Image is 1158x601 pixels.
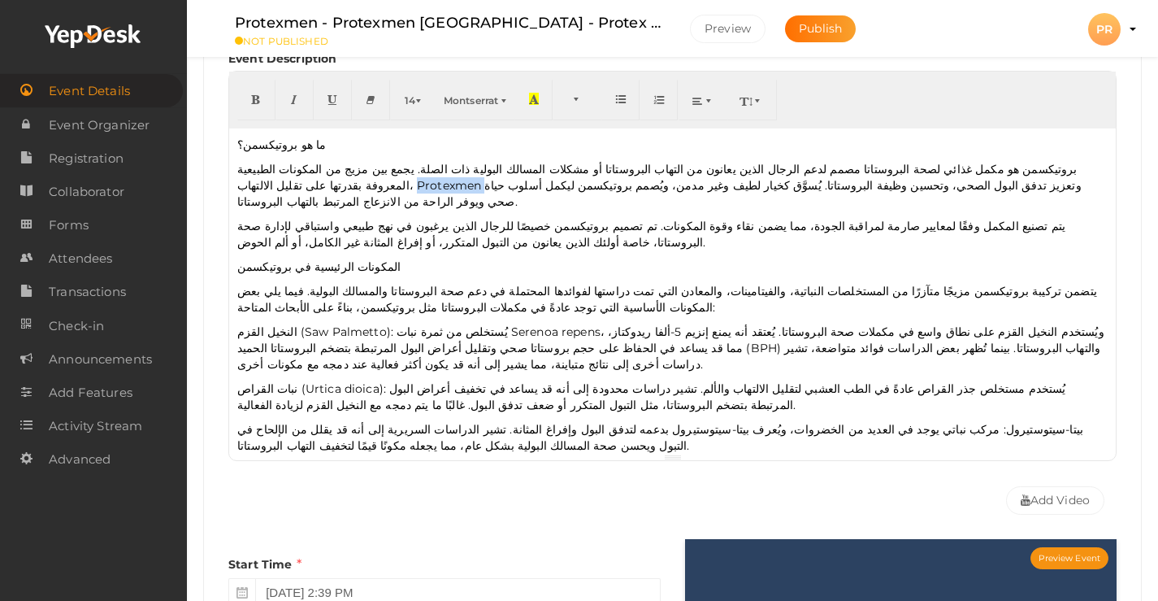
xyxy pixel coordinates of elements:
[49,410,142,442] span: Activity Stream
[235,11,666,35] label: Protexmen - Protexmen [GEOGRAPHIC_DATA] - Protex Men [GEOGRAPHIC_DATA]
[444,94,498,107] span: Montserrat
[49,242,112,275] span: Attendees
[405,94,415,107] span: 14
[49,276,126,308] span: Transactions
[235,35,666,47] small: NOT PUBLISHED
[228,50,336,67] label: Event Description
[1088,22,1121,37] profile-pic: PR
[49,343,152,376] span: Announcements
[390,80,440,120] button: 14
[228,555,301,574] label: Start Time
[799,21,842,36] span: Publish
[49,142,124,175] span: Registration
[49,176,124,208] span: Collaborator
[49,310,104,342] span: Check-in
[237,283,1108,316] p: يتضمن تركيبة بروتيكسمن مزيجًا متآزرًا من المستخلصات النباتية، والفيتامينات، والمعادن التي تمت درا...
[439,80,515,120] button: Montserrat
[49,377,132,409] span: Add Features
[237,137,1108,153] p: ما هو بروتيكسمن؟
[49,209,89,242] span: Forms
[237,324,1108,372] p: النخيل القزم (Saw Palmetto): يُستخلص من ثمرة نبات Serenoa repens، ويُستخدم النخيل القزم على نطاق ...
[237,259,1108,275] p: المكونات الرئيسية في بروتيكسمن
[1030,547,1108,569] button: Preview Event
[237,161,1108,210] p: بروتيكسمن هو مكمل غذائي لصحة البروستاتا مصمم لدعم الرجال الذين يعانون من التهاب البروستاتا أو مشك...
[690,15,765,43] button: Preview
[237,381,1108,413] p: نبات القراص (Urtica dioica): يُستخدم مستخلص جذر القراص عادةً في الطب العشبي لتقليل الالتهاب والأل...
[49,109,150,142] span: Event Organizer
[1088,13,1121,46] div: PR
[49,443,111,476] span: Advanced
[1006,486,1104,515] button: Add Video
[237,421,1108,454] p: بيتا-سيتوستيرول: مركب نباتي يوجد في العديد من الخضروات، ويُعرف بيتا-سيتوستيرول بدعمه لتدفق البول ...
[237,218,1108,250] p: يتم تصنيع المكمل وفقًا لمعايير صارمة لمراقبة الجودة، مما يضمن نقاء وقوة المكونات. تم تصميم بروتيك...
[49,75,130,107] span: Event Details
[785,15,856,42] button: Publish
[1083,12,1125,46] button: PR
